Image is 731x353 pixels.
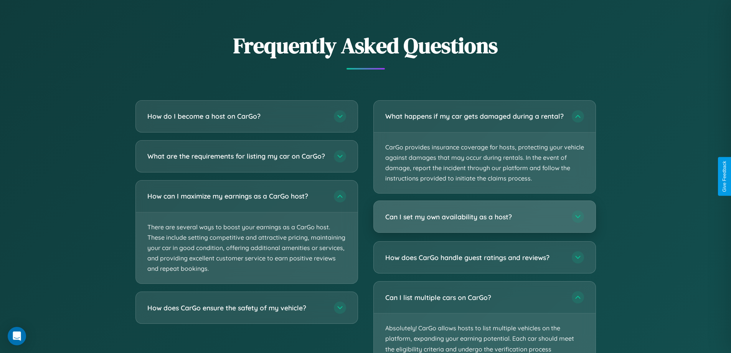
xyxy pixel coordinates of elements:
[385,293,564,302] h3: Can I list multiple cars on CarGo?
[385,212,564,222] h3: Can I set my own availability as a host?
[385,253,564,262] h3: How does CarGo handle guest ratings and reviews?
[374,133,596,194] p: CarGo provides insurance coverage for hosts, protecting your vehicle against damages that may occ...
[147,191,326,201] h3: How can I maximize my earnings as a CarGo host?
[147,303,326,313] h3: How does CarGo ensure the safety of my vehicle?
[147,151,326,161] h3: What are the requirements for listing my car on CarGo?
[135,31,596,60] h2: Frequently Asked Questions
[147,111,326,121] h3: How do I become a host on CarGo?
[136,212,358,284] p: There are several ways to boost your earnings as a CarGo host. These include setting competitive ...
[385,111,564,121] h3: What happens if my car gets damaged during a rental?
[8,327,26,345] div: Open Intercom Messenger
[722,161,727,192] div: Give Feedback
